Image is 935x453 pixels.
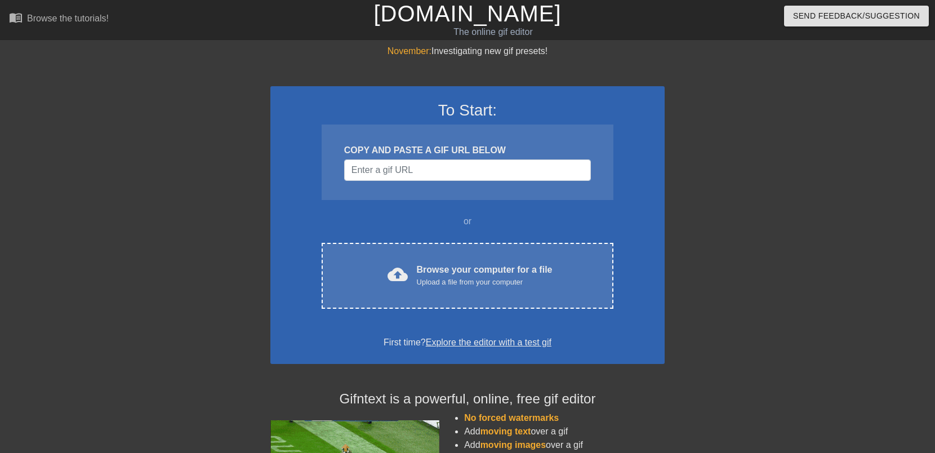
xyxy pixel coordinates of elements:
button: Send Feedback/Suggestion [784,6,929,26]
a: Browse the tutorials! [9,11,109,28]
span: November: [388,46,431,56]
span: Send Feedback/Suggestion [793,9,920,23]
div: The online gif editor [317,25,669,39]
span: moving images [480,440,546,450]
div: Browse the tutorials! [27,14,109,23]
a: [DOMAIN_NAME] [373,1,561,26]
li: Add over a gif [464,425,665,438]
input: Username [344,159,591,181]
div: First time? [285,336,650,349]
span: menu_book [9,11,23,24]
div: Investigating new gif presets! [270,45,665,58]
div: Browse your computer for a file [417,263,553,288]
li: Add over a gif [464,438,665,452]
div: or [300,215,635,228]
h4: Gifntext is a powerful, online, free gif editor [270,391,665,407]
div: COPY AND PASTE A GIF URL BELOW [344,144,591,157]
span: cloud_upload [388,264,408,285]
span: No forced watermarks [464,413,559,423]
a: Explore the editor with a test gif [426,337,551,347]
div: Upload a file from your computer [417,277,553,288]
h3: To Start: [285,101,650,120]
span: moving text [480,427,531,436]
